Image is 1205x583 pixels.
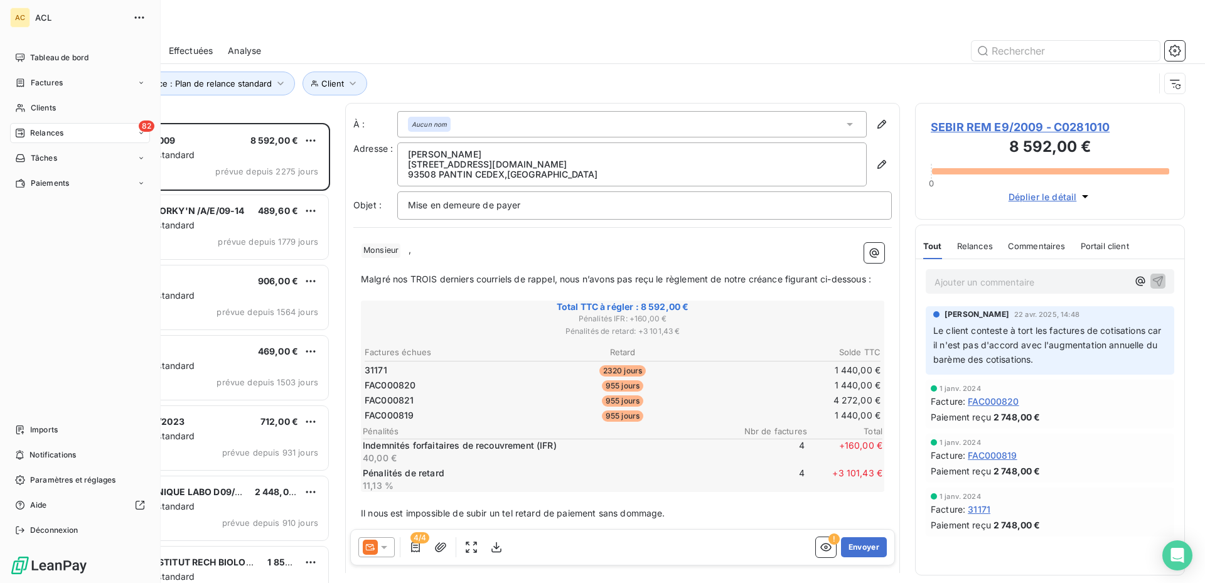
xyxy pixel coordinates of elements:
p: [PERSON_NAME] [408,149,856,159]
span: Déconnexion [30,525,78,536]
a: 82Relances [10,123,150,143]
a: Imports [10,420,150,440]
div: grid [60,123,330,583]
p: 11,13 % [363,479,727,492]
span: prévue depuis 1779 jours [218,237,318,247]
button: Envoyer [841,537,887,557]
span: 906,00 € [258,275,298,286]
span: 489,60 € [258,205,298,216]
span: 31171 [365,364,387,377]
span: Effectuées [169,45,213,57]
span: + 3 101,43 € [807,467,882,492]
span: Commentaires [1008,241,1066,251]
div: Open Intercom Messenger [1162,540,1192,570]
span: Tâches [31,152,57,164]
span: Facture : [931,449,965,462]
span: , [409,244,411,255]
p: 93508 PANTIN CEDEX , [GEOGRAPHIC_DATA] [408,169,856,179]
span: Mise en demeure de payer [408,200,521,210]
span: Paiement reçu [931,464,991,478]
span: 4 [729,467,805,492]
span: Monsieur [361,243,400,258]
span: Paramètres et réglages [30,474,115,486]
span: Facture : [931,395,965,408]
span: Malgré nos TROIS derniers courriels de rappel, nous n’avons pas reçu le règlement de notre créanc... [361,274,871,284]
a: Clients [10,98,150,118]
span: Relances [957,241,993,251]
span: Analyse [228,45,261,57]
span: Relances [30,127,63,139]
td: 1 440,00 € [710,409,881,422]
label: À : [353,118,397,131]
span: FAC000821 [365,394,414,407]
span: 2 748,00 € [993,464,1041,478]
p: Indemnités forfaitaires de recouvrement (IFR) [363,439,727,452]
th: Factures échues [364,346,535,359]
span: 31171 [968,503,990,516]
td: 4 272,00 € [710,393,881,407]
span: + 160,00 € [807,439,882,464]
span: Facture : [931,503,965,516]
span: Client [321,78,344,88]
span: 712,00 € [260,416,298,427]
a: Paiements [10,173,150,193]
span: Factures [31,77,63,88]
td: 1 440,00 € [710,363,881,377]
input: Rechercher [972,41,1160,61]
span: Tableau de bord [30,52,88,63]
a: Tâches [10,148,150,168]
span: Le client conteste à tort les factures de cotisations car il n'est pas d'accord avec l'augmentati... [933,325,1164,365]
span: 22 avr. 2025, 14:48 [1014,311,1079,318]
span: Pénalités [363,426,732,436]
span: Paiement reçu [931,518,991,532]
button: Plan de relance : Plan de relance standard [89,72,295,95]
span: 955 jours [602,395,643,407]
span: Il nous est impossible de subir un tel retard de paiement sans dommage. [361,508,665,518]
div: AC [10,8,30,28]
span: Clients [31,102,56,114]
span: Pénalités IFR : + 160,00 € [363,313,882,324]
span: Portail client [1081,241,1129,251]
span: prévue depuis 2275 jours [215,166,318,176]
span: 2 448,00 € [255,486,303,497]
span: Pénalités de retard : + 3 101,43 € [363,326,882,337]
h3: 8 592,00 € [931,136,1169,161]
span: 2320 jours [599,365,646,377]
th: Solde TTC [710,346,881,359]
span: ACL [35,13,126,23]
span: 2 748,00 € [993,410,1041,424]
span: 2 748,00 € [993,518,1041,532]
span: 82 [139,120,154,132]
span: prévue depuis 910 jours [222,518,318,528]
span: 1 janv. 2024 [940,385,981,392]
span: PHARMA DOM - ORKY'N /A/E/09-14 [88,205,245,216]
span: Imports [30,424,58,436]
span: 1 janv. 2024 [940,439,981,446]
span: 0 [929,178,934,188]
span: 4 [729,439,805,464]
span: prévue depuis 1503 jours [217,377,318,387]
span: Déplier le détail [1009,190,1077,203]
span: Plan de relance : Plan de relance standard [107,78,272,88]
button: Client [303,72,367,95]
span: Adresse : [353,143,393,154]
a: Tableau de bord [10,48,150,68]
span: 955 jours [602,380,643,392]
th: Retard [537,346,708,359]
span: prévue depuis 931 jours [222,447,318,457]
span: prévue depuis 1564 jours [217,307,318,317]
p: 40,00 € [363,452,727,464]
span: SEBIR REM E9/2009 - C0281010 [931,119,1169,136]
span: Notifications [29,449,76,461]
span: VERSION ORGANIQUE LABO D09/02/23 [88,486,261,497]
span: FAC000820 [365,379,415,392]
button: Déplier le détail [1005,190,1096,204]
span: 955 jours [602,410,643,422]
p: [STREET_ADDRESS][DOMAIN_NAME] [408,159,856,169]
span: Objet : [353,200,382,210]
p: Pénalités de retard [363,467,727,479]
span: Aide [30,500,47,511]
span: Paiement reçu [931,410,991,424]
span: FAC000819 [968,449,1017,462]
span: 1 janv. 2024 [940,493,981,500]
